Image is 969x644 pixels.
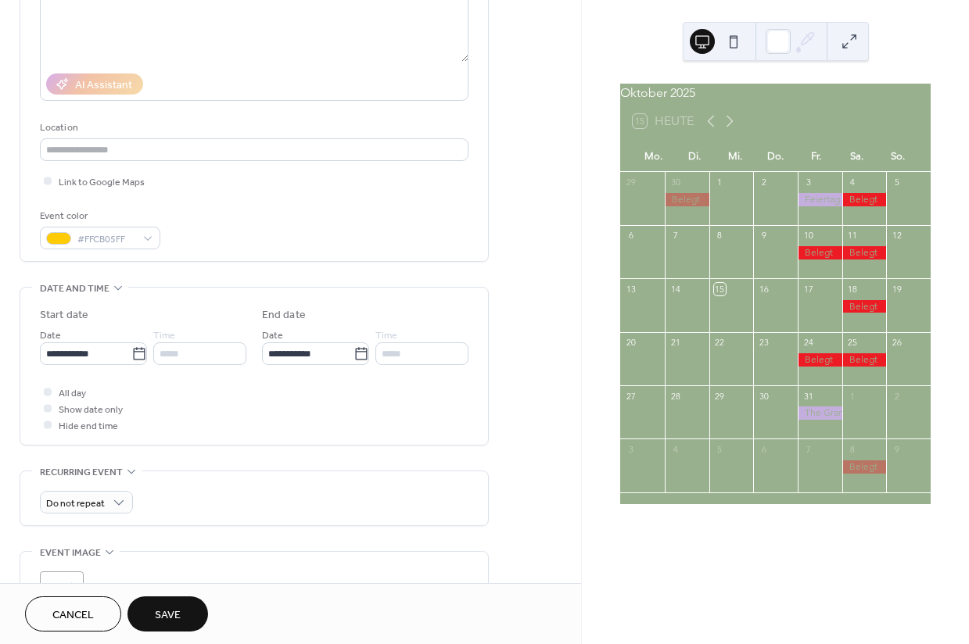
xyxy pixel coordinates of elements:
[798,353,842,367] div: Belegt
[837,141,877,172] div: Sa.
[625,390,637,402] div: 27
[796,141,837,172] div: Fr.
[153,327,175,344] span: Time
[842,193,887,206] div: Belegt
[59,402,123,418] span: Show date only
[891,337,903,349] div: 26
[40,327,61,344] span: Date
[262,327,283,344] span: Date
[127,596,208,631] button: Save
[625,443,637,455] div: 3
[669,177,681,188] div: 30
[847,443,859,455] div: 8
[758,177,770,188] div: 2
[669,283,681,295] div: 14
[40,208,157,224] div: Event color
[755,141,796,172] div: Do.
[802,337,814,349] div: 24
[847,230,859,241] div: 11
[802,443,814,455] div: 7
[714,337,726,349] div: 22
[714,230,726,241] div: 8
[714,283,726,295] div: 15
[375,327,397,344] span: Time
[59,174,145,191] span: Link to Google Maps
[673,141,714,172] div: Di.
[625,177,637,188] div: 29
[891,177,903,188] div: 5
[46,495,105,513] span: Do not repeat
[847,337,859,349] div: 25
[669,390,681,402] div: 28
[798,246,842,259] div: Belegt
[625,283,637,295] div: 13
[798,193,842,206] div: Feiertag - keine Veranstaltung
[877,141,918,172] div: So.
[758,230,770,241] div: 9
[802,390,814,402] div: 31
[715,141,755,172] div: Mi.
[52,607,94,624] span: Cancel
[891,390,903,402] div: 2
[40,545,101,561] span: Event image
[802,177,814,188] div: 3
[842,246,887,259] div: Belegt
[758,390,770,402] div: 30
[59,385,86,402] span: All day
[714,177,726,188] div: 1
[891,443,903,455] div: 9
[798,406,842,420] div: The Grand Halloween Party
[714,390,726,402] div: 29
[669,443,681,455] div: 4
[77,231,135,248] span: #FFCB05FF
[40,281,109,297] span: Date and time
[891,230,903,241] div: 12
[842,353,887,367] div: Belegt
[847,283,859,295] div: 18
[669,337,681,349] div: 21
[669,230,681,241] div: 7
[40,464,123,481] span: Recurring event
[620,84,931,102] div: Oktober 2025
[842,300,887,313] div: Belegt
[155,607,181,624] span: Save
[262,307,306,324] div: End date
[758,283,770,295] div: 16
[847,177,859,188] div: 4
[25,596,121,631] button: Cancel
[802,283,814,295] div: 17
[625,230,637,241] div: 6
[40,307,88,324] div: Start date
[40,571,84,615] div: ;
[665,193,709,206] div: Belegt
[891,283,903,295] div: 19
[842,460,887,474] div: Belegt
[633,141,673,172] div: Mo.
[758,337,770,349] div: 23
[59,418,118,435] span: Hide end time
[802,230,814,241] div: 10
[714,443,726,455] div: 5
[847,390,859,402] div: 1
[625,337,637,349] div: 20
[758,443,770,455] div: 6
[40,120,465,136] div: Location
